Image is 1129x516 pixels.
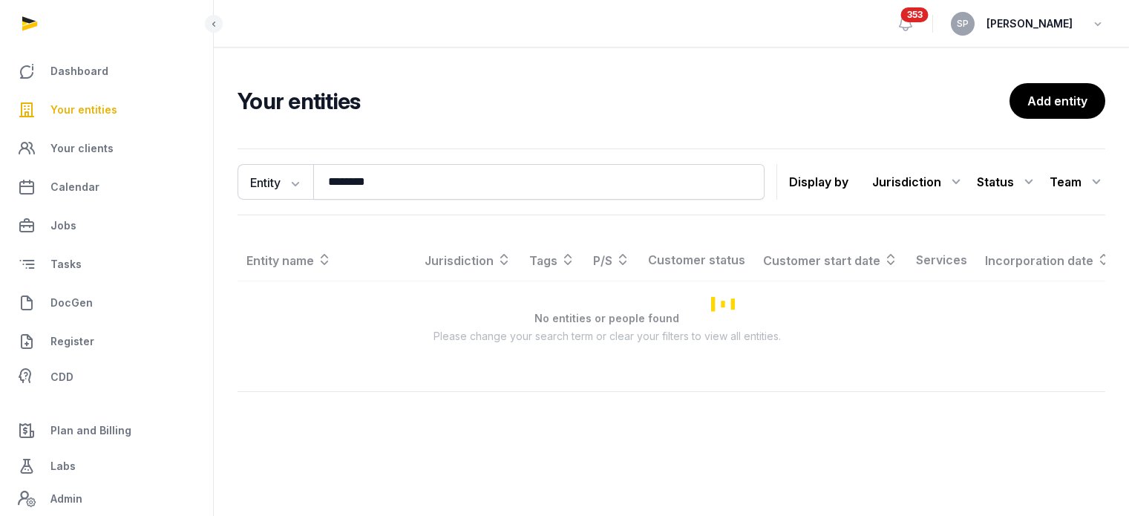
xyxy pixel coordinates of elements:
span: Jobs [50,217,76,235]
span: Plan and Billing [50,422,131,440]
a: CDD [12,362,201,392]
a: Tasks [12,246,201,282]
a: Admin [12,484,201,514]
span: Calendar [50,178,99,196]
h2: Your entities [238,88,1009,114]
p: Display by [789,170,848,194]
span: Tasks [50,255,82,273]
div: Team [1050,170,1105,194]
a: Your clients [12,131,201,166]
div: Status [977,170,1038,194]
span: Your entities [50,101,117,119]
span: CDD [50,368,73,386]
a: Dashboard [12,53,201,89]
a: Labs [12,448,201,484]
a: Register [12,324,201,359]
div: Jurisdiction [872,170,965,194]
span: Labs [50,457,76,475]
a: Jobs [12,208,201,244]
a: Your entities [12,92,201,128]
span: Register [50,333,94,350]
span: 353 [901,7,929,22]
span: Admin [50,490,82,508]
span: SP [957,19,969,28]
a: Add entity [1009,83,1105,119]
span: DocGen [50,294,93,312]
button: Entity [238,164,313,200]
a: Plan and Billing [12,413,201,448]
button: SP [951,12,975,36]
a: Calendar [12,169,201,205]
span: Dashboard [50,62,108,80]
span: [PERSON_NAME] [986,15,1073,33]
a: DocGen [12,285,201,321]
span: Your clients [50,140,114,157]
